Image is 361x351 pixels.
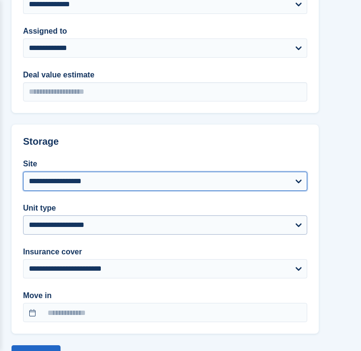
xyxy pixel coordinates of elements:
[23,290,307,301] label: Move in
[23,158,307,170] label: Site
[23,69,307,81] label: Deal value estimate
[23,136,307,147] h2: Storage
[23,25,307,37] label: Assigned to
[23,202,307,214] label: Unit type
[23,246,307,258] label: Insurance cover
